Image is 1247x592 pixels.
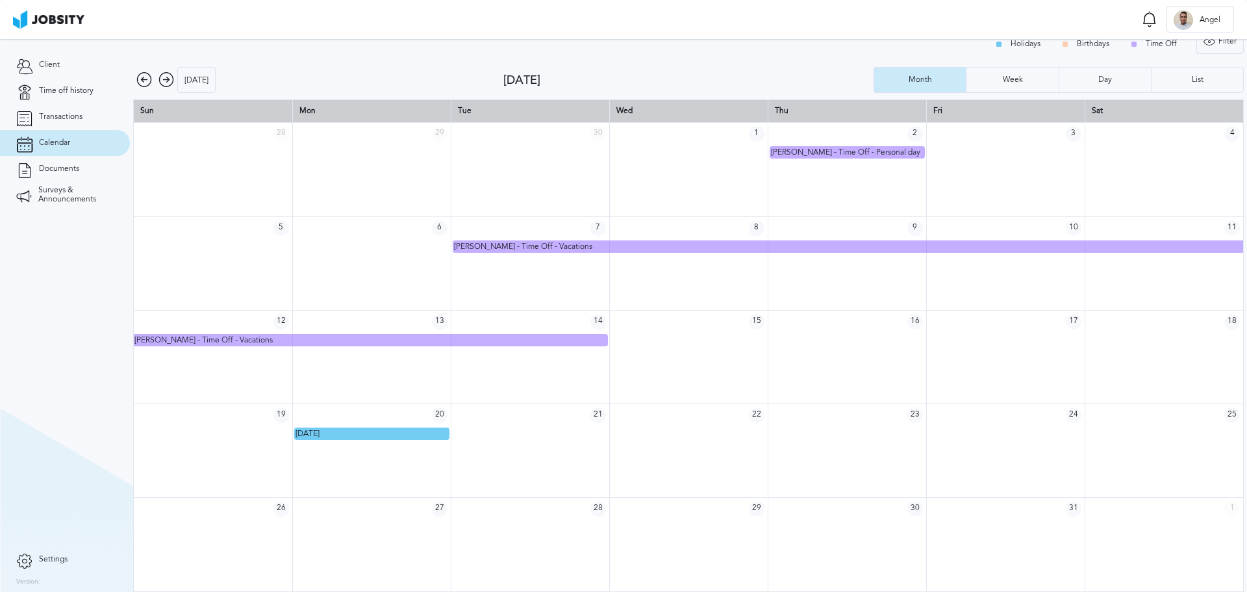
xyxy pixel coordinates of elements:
span: [PERSON_NAME] - Time Off - Personal day [771,148,920,157]
img: ab4bad089aa723f57921c736e9817d99.png [13,10,84,29]
span: Client [39,60,60,70]
span: 14 [590,314,606,329]
button: [DATE] [177,67,216,93]
span: [PERSON_NAME] - Time Off - Vacations [134,335,273,344]
div: [DATE] [503,73,874,87]
span: 23 [907,407,923,423]
button: List [1151,67,1244,93]
span: Calendar [39,138,70,148]
span: 25 [1224,407,1240,423]
span: 30 [907,501,923,517]
span: 11 [1224,220,1240,236]
span: Transactions [39,112,82,122]
span: Sat [1092,106,1103,115]
span: 30 [590,126,606,142]
div: Filter [1197,29,1243,55]
span: Time off history [39,86,94,96]
span: 12 [273,314,289,329]
span: 9 [907,220,923,236]
span: 28 [273,126,289,142]
span: 8 [749,220,764,236]
span: 18 [1224,314,1240,329]
span: Wed [616,106,633,115]
span: 29 [749,501,764,517]
span: 1 [749,126,764,142]
span: 24 [1066,407,1081,423]
div: [DATE] [178,68,215,94]
span: 3 [1066,126,1081,142]
div: Week [996,75,1029,84]
div: Month [902,75,938,84]
span: 1 [1224,501,1240,517]
button: Month [874,67,966,93]
span: Angel [1193,16,1227,25]
span: 13 [432,314,447,329]
span: 28 [590,501,606,517]
label: Version: [16,578,40,586]
span: Sun [140,106,154,115]
span: 2 [907,126,923,142]
span: 19 [273,407,289,423]
span: 15 [749,314,764,329]
span: 7 [590,220,606,236]
span: Thu [775,106,788,115]
span: 26 [273,501,289,517]
button: Day [1059,67,1151,93]
span: Settings [39,555,68,564]
span: 16 [907,314,923,329]
span: 29 [432,126,447,142]
span: 21 [590,407,606,423]
span: 10 [1066,220,1081,236]
span: 22 [749,407,764,423]
span: 4 [1224,126,1240,142]
span: Fri [933,106,942,115]
span: 31 [1066,501,1081,517]
span: Surveys & Announcements [38,186,114,204]
span: 5 [273,220,289,236]
span: 17 [1066,314,1081,329]
span: Documents [39,164,79,174]
span: Mon [299,106,316,115]
div: A [1174,10,1193,30]
span: 20 [432,407,447,423]
div: List [1185,75,1210,84]
button: AAngel [1166,6,1234,32]
span: [PERSON_NAME] - Time Off - Vacations [454,242,592,251]
span: [DATE] [296,429,320,438]
span: Tue [458,106,472,115]
button: Filter [1196,28,1244,54]
button: Week [966,67,1058,93]
span: 6 [432,220,447,236]
span: 27 [432,501,447,517]
div: Day [1092,75,1118,84]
